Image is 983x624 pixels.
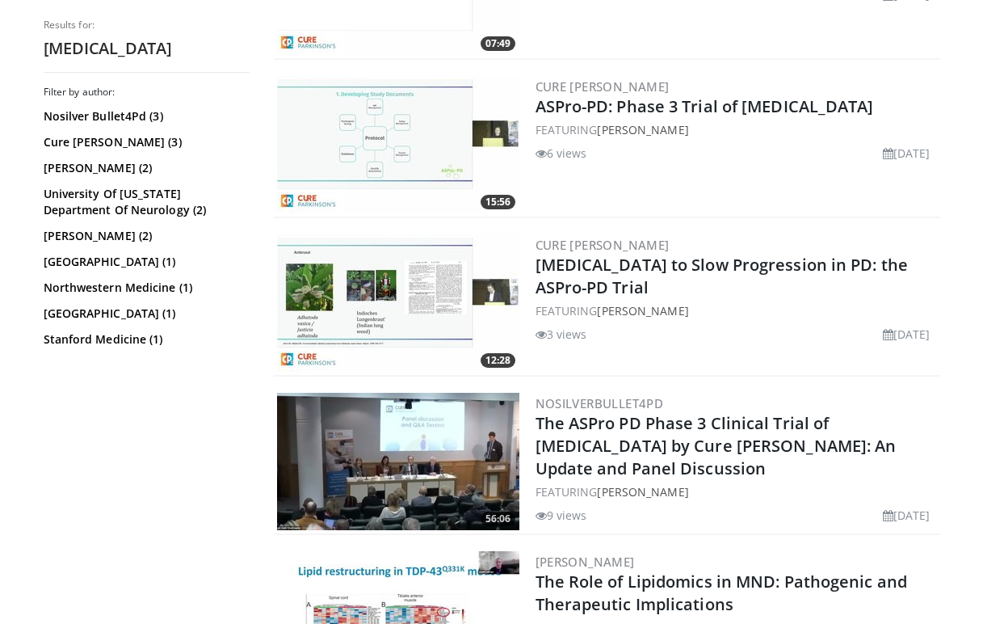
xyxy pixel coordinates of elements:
a: [PERSON_NAME] [597,122,688,137]
div: FEATURING [536,302,937,319]
li: [DATE] [883,507,930,524]
p: Results for: [44,19,250,32]
a: Northwestern Medicine (1) [44,280,246,296]
a: University Of [US_STATE] Department Of Neurology (2) [44,186,246,218]
a: Cure [PERSON_NAME] [536,237,670,253]
a: [PERSON_NAME] [536,554,635,570]
div: FEATURING [536,483,937,500]
li: [DATE] [883,326,930,343]
li: 3 views [536,326,587,343]
a: 15:56 [277,76,519,213]
span: 07:49 [481,36,515,51]
img: b897b481-d5fd-42c2-bdae-1c1e2fe21e93.300x170_q85_crop-smart_upscale.jpg [277,393,519,530]
li: 9 views [536,507,587,524]
span: 56:06 [481,512,515,526]
h2: [MEDICAL_DATA] [44,38,250,59]
a: The Role of Lipidomics in MND: Pathogenic and Therapeutic Implications [536,571,908,615]
a: NoSilverBullet4PD [536,395,664,411]
a: [GEOGRAPHIC_DATA] (1) [44,254,246,270]
a: 12:28 [277,234,519,372]
a: Stanford Medicine (1) [44,331,246,348]
a: ASPro-PD: Phase 3 Trial of [MEDICAL_DATA] [536,95,874,117]
a: [PERSON_NAME] [597,484,688,500]
span: 12:28 [481,353,515,368]
li: [DATE] [883,145,930,162]
a: [MEDICAL_DATA] to Slow Progression in PD: the ASPro-PD Trial [536,254,909,298]
a: [PERSON_NAME] [597,303,688,318]
li: 6 views [536,145,587,162]
a: [GEOGRAPHIC_DATA] (1) [44,306,246,322]
a: The ASPro PD Phase 3 Clinical Trial of [MEDICAL_DATA] by Cure [PERSON_NAME]: An Update and Panel ... [536,412,897,479]
img: cabbc46e-8b54-402b-9970-27a78d275d73.300x170_q85_crop-smart_upscale.jpg [277,76,519,213]
a: Cure [PERSON_NAME] [536,78,670,95]
img: 625414a2-459b-46f2-8299-4243859b250f.300x170_q85_crop-smart_upscale.jpg [277,234,519,372]
a: [PERSON_NAME] (2) [44,228,246,244]
a: Cure [PERSON_NAME] (3) [44,134,246,150]
a: 56:06 [277,393,519,530]
a: Nosilver Bullet4Pd (3) [44,108,246,124]
a: [PERSON_NAME] (2) [44,160,246,176]
div: FEATURING [536,121,937,138]
span: 15:56 [481,195,515,209]
h3: Filter by author: [44,86,250,99]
